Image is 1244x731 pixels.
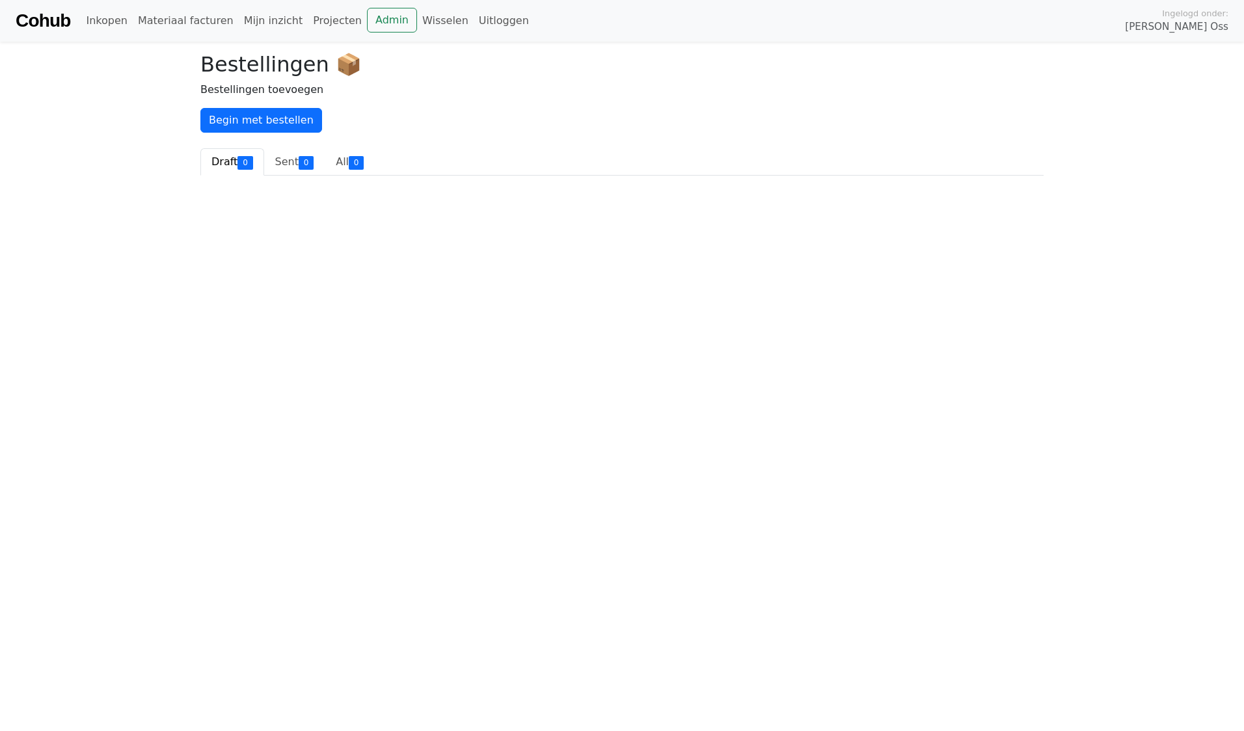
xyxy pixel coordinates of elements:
a: Inkopen [81,8,132,34]
p: Bestellingen toevoegen [200,82,1044,98]
a: Cohub [16,5,70,36]
a: Begin met bestellen [200,108,322,133]
a: Materiaal facturen [133,8,239,34]
a: Projecten [308,8,367,34]
span: [PERSON_NAME] Oss [1125,20,1228,34]
a: All0 [325,148,375,176]
a: Mijn inzicht [239,8,308,34]
a: Uitloggen [474,8,534,34]
span: Ingelogd onder: [1162,7,1228,20]
div: 0 [237,156,252,169]
div: 0 [299,156,314,169]
div: 0 [349,156,364,169]
a: Admin [367,8,417,33]
a: Draft0 [200,148,264,176]
h2: Bestellingen 📦 [200,52,1044,77]
a: Sent0 [264,148,325,176]
a: Wisselen [417,8,474,34]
